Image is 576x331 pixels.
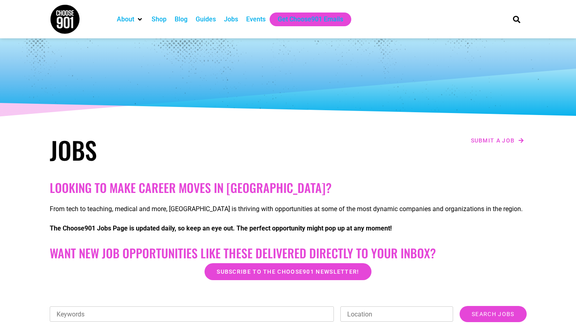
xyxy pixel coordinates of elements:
[510,13,523,26] div: Search
[152,15,167,24] a: Shop
[50,204,527,214] p: From tech to teaching, medical and more, [GEOGRAPHIC_DATA] is thriving with opportunities at some...
[471,138,515,143] span: Submit a job
[175,15,188,24] a: Blog
[50,135,284,164] h1: Jobs
[50,306,334,322] input: Keywords
[224,15,238,24] a: Jobs
[113,13,499,26] nav: Main nav
[50,224,392,232] strong: The Choose901 Jobs Page is updated daily, so keep an eye out. The perfect opportunity might pop u...
[246,15,266,24] a: Events
[196,15,216,24] a: Guides
[468,135,527,146] a: Submit a job
[113,13,148,26] div: About
[217,269,359,274] span: Subscribe to the Choose901 newsletter!
[205,263,371,280] a: Subscribe to the Choose901 newsletter!
[50,180,527,195] h2: Looking to make career moves in [GEOGRAPHIC_DATA]?
[340,306,453,322] input: Location
[278,15,343,24] a: Get Choose901 Emails
[50,246,527,260] h2: Want New Job Opportunities like these Delivered Directly to your Inbox?
[117,15,134,24] a: About
[460,306,526,322] input: Search Jobs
